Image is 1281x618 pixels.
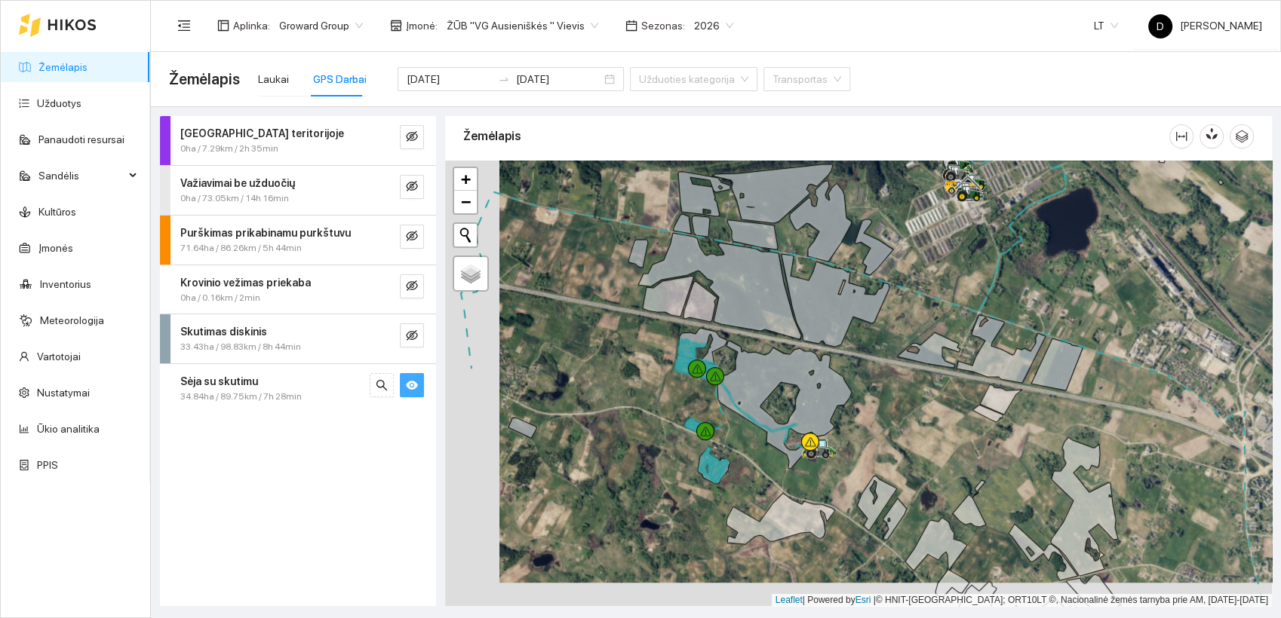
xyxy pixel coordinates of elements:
div: | Powered by © HNIT-[GEOGRAPHIC_DATA]; ORT10LT ©, Nacionalinė žemės tarnyba prie AM, [DATE]-[DATE] [772,594,1272,607]
a: Meteorologija [40,314,104,326]
a: Ūkio analitika [37,423,100,435]
a: Inventorius [40,278,91,290]
span: Aplinka : [233,17,270,34]
button: menu-fold [169,11,199,41]
span: search [376,379,388,393]
div: [GEOGRAPHIC_DATA] teritorijoje0ha / 7.29km / 2h 35mineye-invisible [160,116,436,165]
div: Sėja su skutimu34.84ha / 89.75km / 7h 28minsearcheye [160,364,436,413]
div: Purškimas prikabinamu purkštuvu71.64ha / 86.26km / 5h 44mineye-invisible [160,216,436,265]
span: column-width [1170,130,1193,142]
span: shop [390,20,402,32]
span: to [498,73,510,85]
div: Laukai [258,71,289,87]
span: eye-invisible [406,329,418,344]
span: D [1157,14,1164,38]
div: Krovinio vežimas priekaba0ha / 0.16km / 2mineye-invisible [160,265,436,314]
button: eye-invisible [400,175,424,199]
a: Layers [454,257,487,290]
div: Važiavimai be užduočių0ha / 73.05km / 14h 16mineye-invisible [160,166,436,215]
span: eye-invisible [406,280,418,294]
a: Esri [856,595,871,605]
a: Leaflet [776,595,803,605]
span: 0ha / 7.29km / 2h 35min [180,142,278,156]
button: Initiate a new search [454,224,477,246]
a: Vartotojai [37,350,81,363]
strong: [GEOGRAPHIC_DATA] teritorijoje [180,127,344,139]
input: Pabaigos data [516,71,601,87]
span: [PERSON_NAME] [1148,20,1262,32]
button: eye-invisible [400,225,424,249]
div: Skutimas diskinis33.43ha / 98.83km / 8h 44mineye-invisible [160,314,436,363]
button: eye-invisible [400,125,424,149]
a: Nustatymai [37,387,90,399]
span: − [461,192,471,211]
a: Zoom in [454,168,477,191]
span: LT [1094,14,1118,37]
span: Groward Group [279,14,363,37]
span: eye-invisible [406,230,418,244]
span: Sezonas : [641,17,685,34]
span: | [874,595,876,605]
button: eye [400,373,424,397]
strong: Krovinio vežimas priekaba [180,277,311,289]
span: 34.84ha / 89.75km / 7h 28min [180,390,302,404]
strong: Sėja su skutimu [180,375,258,387]
div: GPS Darbai [313,71,367,87]
input: Pradžios data [407,71,492,87]
span: calendar [625,20,637,32]
strong: Važiavimai be užduočių [180,177,295,189]
span: layout [217,20,229,32]
span: menu-fold [177,19,191,32]
span: swap-right [498,73,510,85]
span: eye-invisible [406,180,418,194]
span: 2026 [694,14,733,37]
strong: Skutimas diskinis [180,326,267,338]
div: Žemėlapis [463,115,1169,158]
span: Sandėlis [38,161,124,191]
span: Įmonė : [406,17,438,34]
a: Žemėlapis [38,61,88,73]
strong: Purškimas prikabinamu purkštuvu [180,227,351,239]
span: 33.43ha / 98.83km / 8h 44min [180,340,301,354]
button: search [370,373,394,397]
span: eye-invisible [406,130,418,145]
a: PPIS [37,459,58,471]
button: eye-invisible [400,323,424,347]
button: eye-invisible [400,274,424,298]
span: 0ha / 73.05km / 14h 16min [180,191,289,206]
span: + [461,170,471,188]
a: Panaudoti resursai [38,133,124,145]
button: column-width [1169,124,1193,148]
span: eye [406,379,418,393]
a: Užduotys [37,97,81,109]
a: Zoom out [454,191,477,213]
span: ŽŪB "VG Ausieniškės " Vievis [447,14,598,37]
span: 0ha / 0.16km / 2min [180,291,260,305]
span: Žemėlapis [169,67,240,91]
a: Įmonės [38,242,73,254]
span: 71.64ha / 86.26km / 5h 44min [180,241,302,255]
a: Kultūros [38,206,76,218]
